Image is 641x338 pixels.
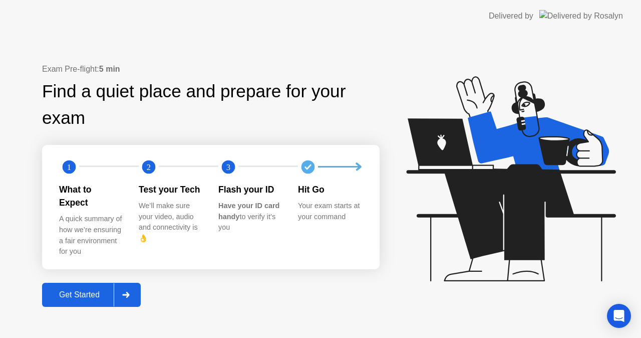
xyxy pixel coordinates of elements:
[218,183,282,196] div: Flash your ID
[489,10,533,22] div: Delivered by
[226,162,230,172] text: 3
[539,10,623,22] img: Delivered by Rosalyn
[139,183,202,196] div: Test your Tech
[218,201,282,233] div: to verify it’s you
[607,304,631,328] div: Open Intercom Messenger
[59,183,123,210] div: What to Expect
[59,214,123,257] div: A quick summary of how we’re ensuring a fair environment for you
[139,201,202,244] div: We’ll make sure your video, audio and connectivity is 👌
[147,162,151,172] text: 2
[298,201,362,222] div: Your exam starts at your command
[67,162,71,172] text: 1
[42,283,141,307] button: Get Started
[42,78,380,131] div: Find a quiet place and prepare for your exam
[99,65,120,73] b: 5 min
[218,202,279,221] b: Have your ID card handy
[42,63,380,75] div: Exam Pre-flight:
[298,183,362,196] div: Hit Go
[45,290,114,299] div: Get Started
